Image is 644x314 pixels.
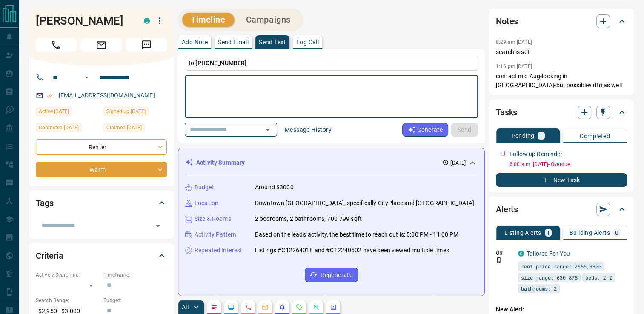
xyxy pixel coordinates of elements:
p: Search Range: [36,297,99,304]
svg: Notes [211,304,218,311]
p: Listings #C12264018 and #C12240502 have been viewed multiple times [255,246,449,255]
p: contact mid Aug-looking in [GEOGRAPHIC_DATA]-but possibley dtn as well [496,72,627,90]
button: Generate [402,123,448,137]
h2: Tasks [496,106,517,119]
p: 1:16 pm [DATE] [496,63,532,69]
h2: Tags [36,196,53,210]
span: [PHONE_NUMBER] [195,60,246,66]
button: Open [262,124,274,136]
p: Budget [195,183,214,192]
p: Building Alerts [570,230,610,236]
p: 0 [615,230,618,236]
button: Open [152,220,164,232]
p: To: [185,56,478,71]
div: condos.ca [518,251,524,257]
p: Location [195,199,218,208]
p: Size & Rooms [195,214,231,223]
p: 1 [547,230,550,236]
button: Regenerate [305,268,358,282]
button: Message History [280,123,337,137]
button: Campaigns [238,13,299,27]
svg: Email Verified [47,93,53,99]
p: Based on the lead's activity, the best time to reach out is: 5:00 PM - 11:00 PM [255,230,458,239]
p: Actively Searching: [36,271,99,279]
button: Open [82,72,92,83]
span: beds: 2-2 [585,273,612,282]
svg: Emails [262,304,269,311]
div: Tags [36,193,167,213]
div: condos.ca [144,18,150,24]
h2: Alerts [496,203,518,216]
h2: Notes [496,14,518,28]
div: Alerts [496,199,627,220]
span: Signed up [DATE] [106,107,146,116]
svg: Push Notification Only [496,257,502,263]
p: [DATE] [450,159,466,167]
p: search is set [496,48,627,57]
svg: Agent Actions [330,304,337,311]
p: All [182,304,189,310]
svg: Lead Browsing Activity [228,304,235,311]
p: Listing Alerts [504,230,541,236]
p: 1 [539,133,543,139]
p: Add Note [182,39,208,45]
div: Fri Jul 04 2025 [103,107,167,119]
a: [EMAIL_ADDRESS][DOMAIN_NAME] [59,92,155,99]
p: 8:29 am [DATE] [496,39,532,45]
p: 2 bedrooms, 2 bathrooms, 700-799 sqft [255,214,362,223]
span: Active [DATE] [39,107,69,116]
svg: Calls [245,304,252,311]
div: Criteria [36,245,167,266]
p: Follow up Reminder [509,150,562,159]
svg: Requests [296,304,303,311]
p: Downtown [GEOGRAPHIC_DATA], specifically CityPlace and [GEOGRAPHIC_DATA] [255,199,474,208]
span: rent price range: 2655,3300 [521,262,601,271]
p: Send Text [259,39,286,45]
p: Off [496,249,513,257]
p: New Alert: [496,305,627,314]
span: Contacted [DATE] [39,123,79,132]
h1: [PERSON_NAME] [36,14,131,28]
button: Timeline [182,13,234,27]
span: bathrooms: 2 [521,284,557,293]
p: Send Email [218,39,249,45]
h2: Criteria [36,249,63,263]
p: Around $3000 [255,183,294,192]
div: Sun Jul 06 2025 [103,123,167,135]
div: Thu Aug 14 2025 [36,123,99,135]
p: Activity Pattern [195,230,236,239]
div: Activity Summary[DATE] [185,155,478,171]
div: Notes [496,11,627,31]
div: Wed Jul 09 2025 [36,107,99,119]
p: Timeframe: [103,271,167,279]
button: New Task [496,173,627,187]
svg: Listing Alerts [279,304,286,311]
span: Claimed [DATE] [106,123,142,132]
div: Renter [36,139,167,155]
a: Tailored For You [527,250,570,257]
div: Tasks [496,102,627,123]
p: Pending [511,133,534,139]
p: Log Call [296,39,319,45]
p: Repeated Interest [195,246,242,255]
p: Activity Summary [196,158,245,167]
p: 6:00 a.m. [DATE] - Overdue [509,160,627,168]
span: Call [36,38,77,52]
p: Budget: [103,297,167,304]
span: size range: 630,878 [521,273,578,282]
span: Message [126,38,167,52]
span: Email [81,38,122,52]
div: Warm [36,162,167,177]
p: Completed [580,133,610,139]
svg: Opportunities [313,304,320,311]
